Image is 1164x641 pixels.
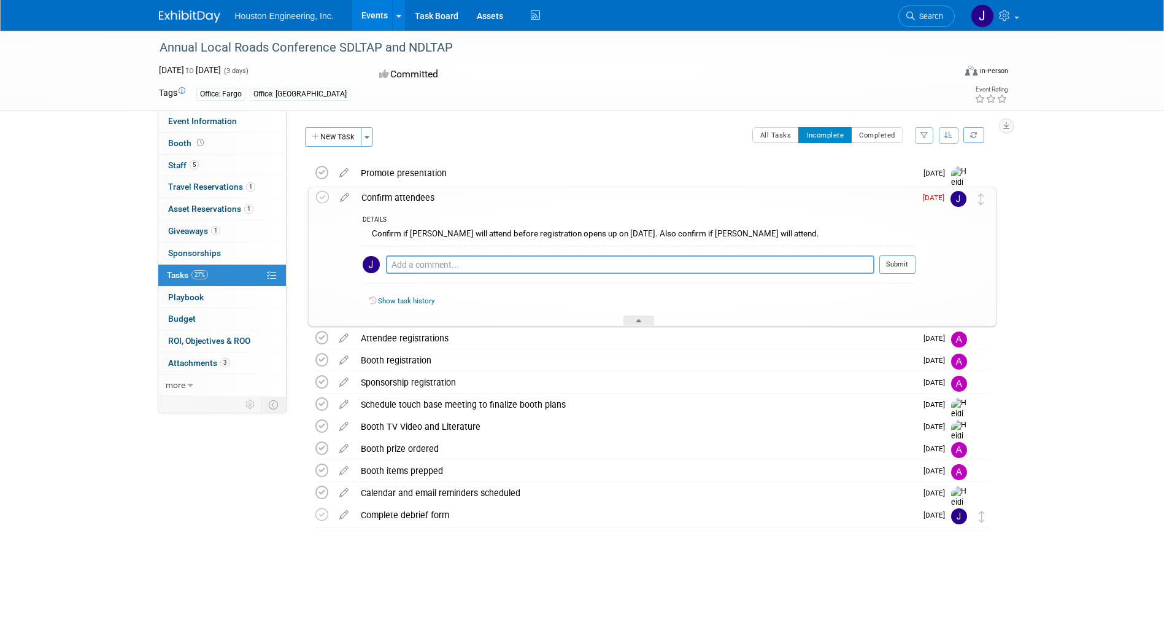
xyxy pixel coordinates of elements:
[923,467,951,475] span: [DATE]
[158,287,286,308] a: Playbook
[376,64,647,85] div: Committed
[191,270,208,279] span: 27%
[951,398,969,441] img: Heidi Joarnt
[923,378,951,387] span: [DATE]
[305,127,361,147] button: New Task
[951,464,967,480] img: Ali Ringheimer
[978,193,984,205] i: Move task
[168,226,220,236] span: Giveaways
[355,328,916,349] div: Attendee registrations
[246,182,255,192] span: 1
[950,191,966,207] img: Josh Johnson
[333,443,355,454] a: edit
[168,336,250,346] span: ROI, Objectives & ROO
[333,168,355,179] a: edit
[355,505,916,526] div: Complete debrief form
[879,255,915,274] button: Submit
[363,226,915,245] div: Confirm if [PERSON_NAME] will attend before registration opens up on [DATE]. Also confirm if [PER...
[244,204,253,214] span: 1
[220,358,229,367] span: 3
[261,397,286,413] td: Toggle Event Tabs
[923,334,951,343] span: [DATE]
[355,394,916,415] div: Schedule touch base meeting to finalize booth plans
[158,243,286,264] a: Sponsorships
[223,67,249,75] span: (3 days)
[363,256,380,273] img: Josh Johnson
[333,399,355,410] a: edit
[951,166,969,210] img: Heidi Joarnt
[240,397,261,413] td: Personalize Event Tab Strip
[158,111,286,132] a: Event Information
[923,356,951,365] span: [DATE]
[355,460,916,481] div: Booth items prepped
[235,11,334,21] span: Houston Engineering, Inc.
[158,308,286,330] a: Budget
[155,37,936,59] div: Annual Local Roads Conference SDLTAP and NDLTAP
[355,350,916,371] div: Booth registration
[355,416,916,437] div: Booth TV Video and Literature
[333,421,355,432] a: edit
[158,352,286,374] a: Attachments3
[250,88,350,101] div: Office: [GEOGRAPHIC_DATA]
[158,155,286,176] a: Staff5
[971,4,994,28] img: Josh Johnson
[158,375,286,396] a: more
[168,204,253,214] span: Asset Reservations
[158,198,286,220] a: Asset Reservations1
[915,12,943,21] span: Search
[752,127,800,143] button: All Tasks
[333,465,355,476] a: edit
[158,176,286,198] a: Travel Reservations1
[979,511,985,523] i: Move task
[190,160,199,169] span: 5
[333,355,355,366] a: edit
[979,66,1008,76] div: In-Person
[158,133,286,154] a: Booth
[974,87,1008,93] div: Event Rating
[923,445,951,453] span: [DATE]
[168,314,196,324] span: Budget
[923,169,951,177] span: [DATE]
[898,6,955,27] a: Search
[923,400,951,409] span: [DATE]
[882,64,1009,82] div: Event Format
[166,380,185,390] span: more
[333,510,355,521] a: edit
[951,420,969,464] img: Heidi Joarnt
[333,333,355,344] a: edit
[923,489,951,497] span: [DATE]
[363,216,915,226] div: DETAILS
[951,508,967,524] img: Josh Johnson
[951,442,967,458] img: Ali Ringheimer
[965,66,977,76] img: Format-Inperson.png
[168,116,237,126] span: Event Information
[159,10,220,23] img: ExhibitDay
[355,163,916,184] div: Promote presentation
[355,483,916,503] div: Calendar and email reminders scheduled
[168,182,255,192] span: Travel Reservations
[951,376,967,392] img: Ali Ringheimer
[168,292,204,302] span: Playbook
[378,297,434,305] a: Show task history
[168,138,206,148] span: Booth
[923,422,951,431] span: [DATE]
[158,265,286,286] a: Tasks27%
[167,270,208,280] span: Tasks
[333,377,355,388] a: edit
[963,127,984,143] a: Refresh
[196,88,245,101] div: Office: Fargo
[334,192,355,203] a: edit
[355,187,915,208] div: Confirm attendees
[159,65,221,75] span: [DATE] [DATE]
[355,438,916,459] div: Booth prize ordered
[951,332,967,348] img: Ali Ringheimer
[158,330,286,352] a: ROI, Objectives & ROO
[168,248,221,258] span: Sponsorships
[951,354,967,370] img: Ali Ringheimer
[159,87,185,101] td: Tags
[158,220,286,242] a: Giveaways1
[195,138,206,147] span: Booth not reserved yet
[923,511,951,519] span: [DATE]
[851,127,903,143] button: Completed
[798,127,852,143] button: Incomplete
